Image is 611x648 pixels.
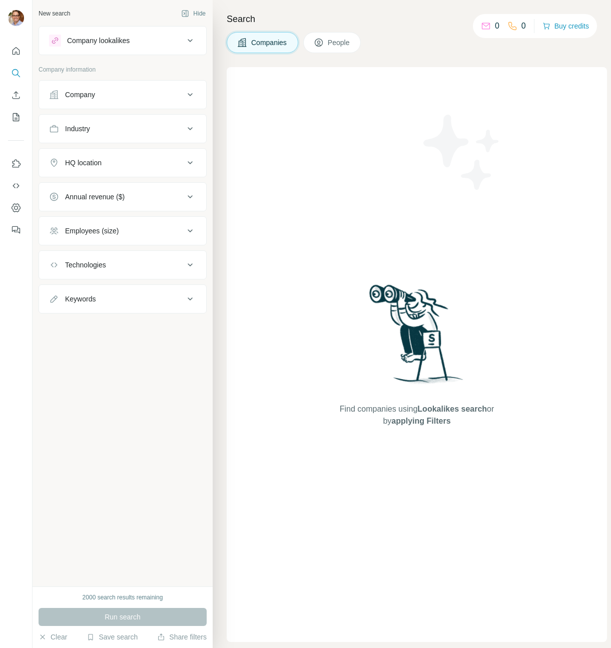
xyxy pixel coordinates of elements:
[39,65,207,74] p: Company information
[39,151,206,175] button: HQ location
[495,20,499,32] p: 0
[542,19,589,33] button: Buy credits
[8,42,24,60] button: Quick start
[39,219,206,243] button: Employees (size)
[67,36,130,46] div: Company lookalikes
[65,260,106,270] div: Technologies
[8,199,24,217] button: Dashboard
[65,294,96,304] div: Keywords
[8,221,24,239] button: Feedback
[365,282,469,394] img: Surfe Illustration - Woman searching with binoculars
[39,83,206,107] button: Company
[8,86,24,104] button: Enrich CSV
[65,124,90,134] div: Industry
[39,253,206,277] button: Technologies
[8,108,24,126] button: My lists
[8,155,24,173] button: Use Surfe on LinkedIn
[83,593,163,602] div: 2000 search results remaining
[87,632,138,642] button: Save search
[417,405,487,413] span: Lookalikes search
[251,38,288,48] span: Companies
[328,38,351,48] span: People
[521,20,526,32] p: 0
[8,64,24,82] button: Search
[65,226,119,236] div: Employees (size)
[174,6,213,21] button: Hide
[39,287,206,311] button: Keywords
[417,107,507,197] img: Surfe Illustration - Stars
[391,417,450,425] span: applying Filters
[39,185,206,209] button: Annual revenue ($)
[337,403,497,427] span: Find companies using or by
[157,632,207,642] button: Share filters
[65,192,125,202] div: Annual revenue ($)
[65,158,102,168] div: HQ location
[39,632,67,642] button: Clear
[39,117,206,141] button: Industry
[8,10,24,26] img: Avatar
[65,90,95,100] div: Company
[39,9,70,18] div: New search
[8,177,24,195] button: Use Surfe API
[227,12,599,26] h4: Search
[39,29,206,53] button: Company lookalikes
